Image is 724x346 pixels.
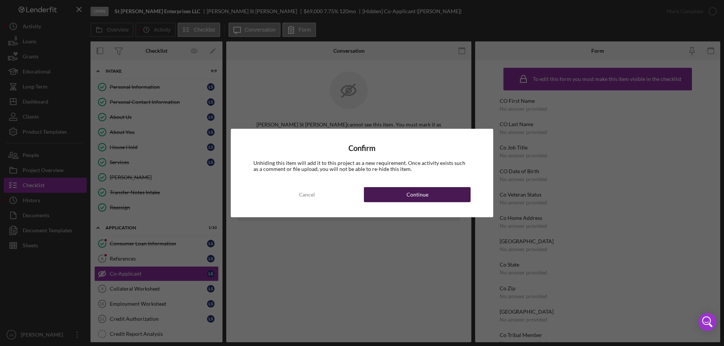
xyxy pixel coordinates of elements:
button: Cancel [253,187,360,202]
div: Open Intercom Messenger [698,313,716,331]
button: Continue [364,187,471,202]
div: Cancel [299,187,315,202]
div: Continue [406,187,428,202]
h4: Confirm [253,144,471,152]
div: Unhiding this item will add it to this project as a new requirement. Once activity exists such as... [253,160,471,172]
